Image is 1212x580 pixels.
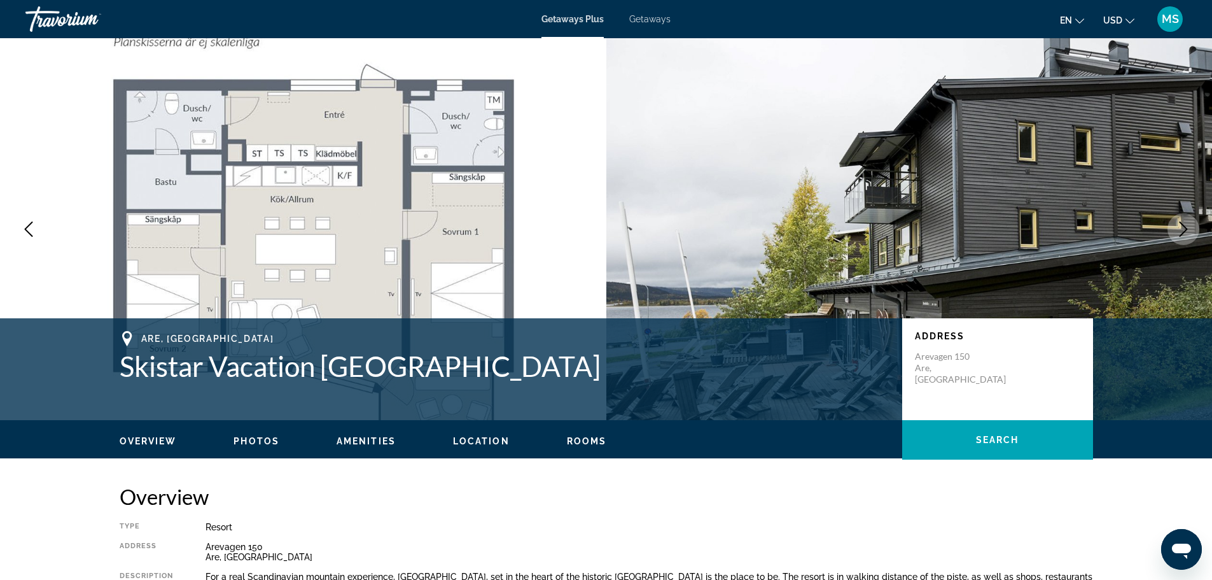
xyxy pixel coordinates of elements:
h2: Overview [120,484,1093,509]
button: Photos [233,435,279,447]
iframe: Button to launch messaging window [1161,529,1202,570]
span: Amenities [337,436,396,446]
h1: Skistar Vacation [GEOGRAPHIC_DATA] [120,350,889,383]
button: Rooms [567,435,607,447]
p: Arevagen 150 Are, [GEOGRAPHIC_DATA] [915,351,1017,385]
div: Address [120,542,174,562]
span: MS [1162,13,1179,25]
span: USD [1103,15,1122,25]
div: Arevagen 150 Are, [GEOGRAPHIC_DATA] [205,542,1093,562]
button: Next image [1167,213,1199,245]
div: Resort [205,522,1093,532]
a: Getaways Plus [541,14,604,24]
a: Travorium [25,3,153,36]
span: Are, [GEOGRAPHIC_DATA] [141,334,274,344]
span: Overview [120,436,177,446]
button: User Menu [1153,6,1187,32]
button: Amenities [337,435,396,447]
span: Rooms [567,436,607,446]
span: Search [976,435,1019,445]
button: Location [453,435,510,447]
button: Change language [1060,11,1084,29]
button: Previous image [13,213,45,245]
span: en [1060,15,1072,25]
div: Type [120,522,174,532]
button: Search [902,420,1093,460]
span: Location [453,436,510,446]
span: Photos [233,436,279,446]
button: Overview [120,435,177,447]
button: Change currency [1103,11,1134,29]
p: Address [915,331,1080,341]
a: Getaways [629,14,671,24]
